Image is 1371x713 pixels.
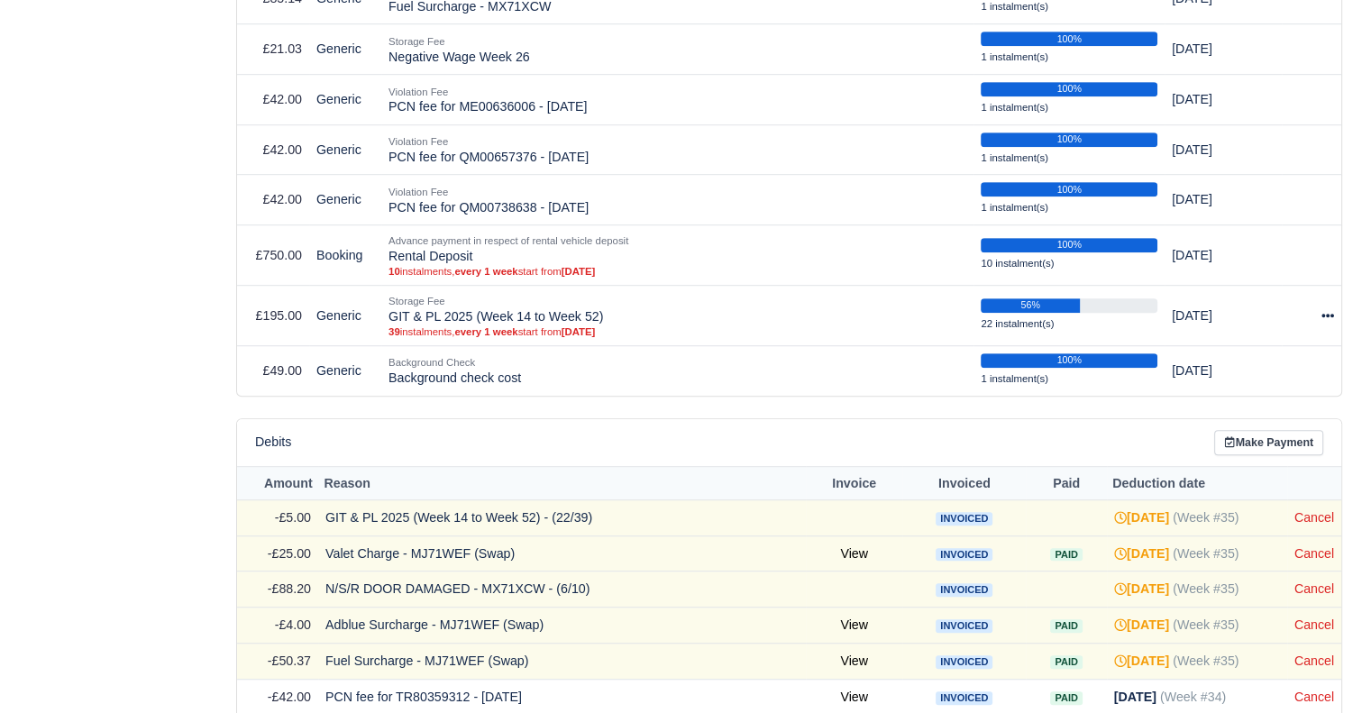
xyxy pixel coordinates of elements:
[388,357,475,368] small: Background Check
[1294,546,1334,561] a: Cancel
[237,286,309,346] td: £195.00
[1165,175,1282,225] td: [DATE]
[388,296,445,306] small: Storage Fee
[309,225,381,286] td: Booking
[1114,510,1169,525] strong: [DATE]
[1114,546,1169,561] strong: [DATE]
[237,74,309,124] td: £42.00
[381,175,973,225] td: PCN fee for QM00738638 - [DATE]
[1165,286,1282,346] td: [DATE]
[1165,124,1282,175] td: [DATE]
[237,467,318,500] th: Amount
[268,581,311,596] span: -£88.20
[1173,546,1238,561] span: (Week #35)
[381,24,973,75] td: Negative Wage Week 26
[981,238,1157,252] div: 100%
[381,286,973,346] td: GIT & PL 2025 (Week 14 to Week 52)
[388,136,448,147] small: Violation Fee
[275,617,311,632] span: -£4.00
[237,175,309,225] td: £42.00
[1050,548,1082,562] span: Paid
[1214,430,1323,456] a: Make Payment
[268,546,311,561] span: -£25.00
[1114,581,1169,596] strong: [DATE]
[562,326,596,337] strong: [DATE]
[902,467,1026,500] th: Invoiced
[1026,467,1106,500] th: Paid
[1294,617,1334,632] a: Cancel
[309,24,381,75] td: Generic
[309,345,381,395] td: Generic
[318,535,806,571] td: Valet Charge - MJ71WEF (Swap)
[936,583,992,597] span: Invoiced
[309,175,381,225] td: Generic
[1281,626,1371,713] iframe: Chat Widget
[388,36,445,47] small: Storage Fee
[318,608,806,644] td: Adblue Surcharge - MJ71WEF (Swap)
[237,225,309,286] td: £750.00
[1173,617,1238,632] span: (Week #35)
[381,225,973,286] td: Rental Deposit
[381,345,973,395] td: Background check cost
[1294,581,1334,596] a: Cancel
[1114,690,1156,704] strong: [DATE]
[981,258,1054,269] small: 10 instalment(s)
[562,266,596,277] strong: [DATE]
[981,51,1048,62] small: 1 instalment(s)
[318,643,806,679] td: Fuel Surcharge - MJ71WEF (Swap)
[981,133,1157,147] div: 100%
[388,265,966,278] small: instalments, start from
[237,124,309,175] td: £42.00
[981,32,1157,46] div: 100%
[318,571,806,608] td: N/S/R DOOR DAMAGED - MX71XCW - (6/10)
[268,654,311,668] span: -£50.37
[936,655,992,669] span: Invoiced
[936,548,992,562] span: Invoiced
[1050,655,1082,669] span: Paid
[388,266,400,277] strong: 10
[1173,654,1238,668] span: (Week #35)
[309,74,381,124] td: Generic
[275,510,311,525] span: -£5.00
[981,318,1054,329] small: 22 instalment(s)
[981,298,1080,313] div: 56%
[1173,581,1238,596] span: (Week #35)
[388,187,448,197] small: Violation Fee
[936,512,992,526] span: Invoiced
[806,467,902,500] th: Invoice
[309,124,381,175] td: Generic
[237,345,309,395] td: £49.00
[1114,617,1169,632] strong: [DATE]
[318,467,806,500] th: Reason
[388,325,966,338] small: instalments, start from
[840,690,868,704] a: View
[1294,510,1334,525] a: Cancel
[318,499,806,535] td: GIT & PL 2025 (Week 14 to Week 52) - (22/39)
[981,152,1048,163] small: 1 instalment(s)
[1050,691,1082,705] span: Paid
[1114,654,1169,668] strong: [DATE]
[388,326,400,337] strong: 39
[454,266,517,277] strong: every 1 week
[388,87,448,97] small: Violation Fee
[255,434,291,450] h6: Debits
[981,182,1157,197] div: 100%
[981,102,1048,113] small: 1 instalment(s)
[840,654,868,668] a: View
[381,74,973,124] td: PCN fee for ME00636006 - [DATE]
[981,82,1157,96] div: 100%
[1050,619,1082,633] span: Paid
[1160,690,1226,704] span: (Week #34)
[388,235,628,246] small: Advance payment in respect of rental vehicle deposit
[309,286,381,346] td: Generic
[840,546,868,561] a: View
[381,124,973,175] td: PCN fee for QM00657376 - [DATE]
[1173,510,1238,525] span: (Week #35)
[981,1,1048,12] small: 1 instalment(s)
[936,619,992,633] span: Invoiced
[981,373,1048,384] small: 1 instalment(s)
[981,202,1048,213] small: 1 instalment(s)
[1165,225,1282,286] td: [DATE]
[268,690,311,704] span: -£42.00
